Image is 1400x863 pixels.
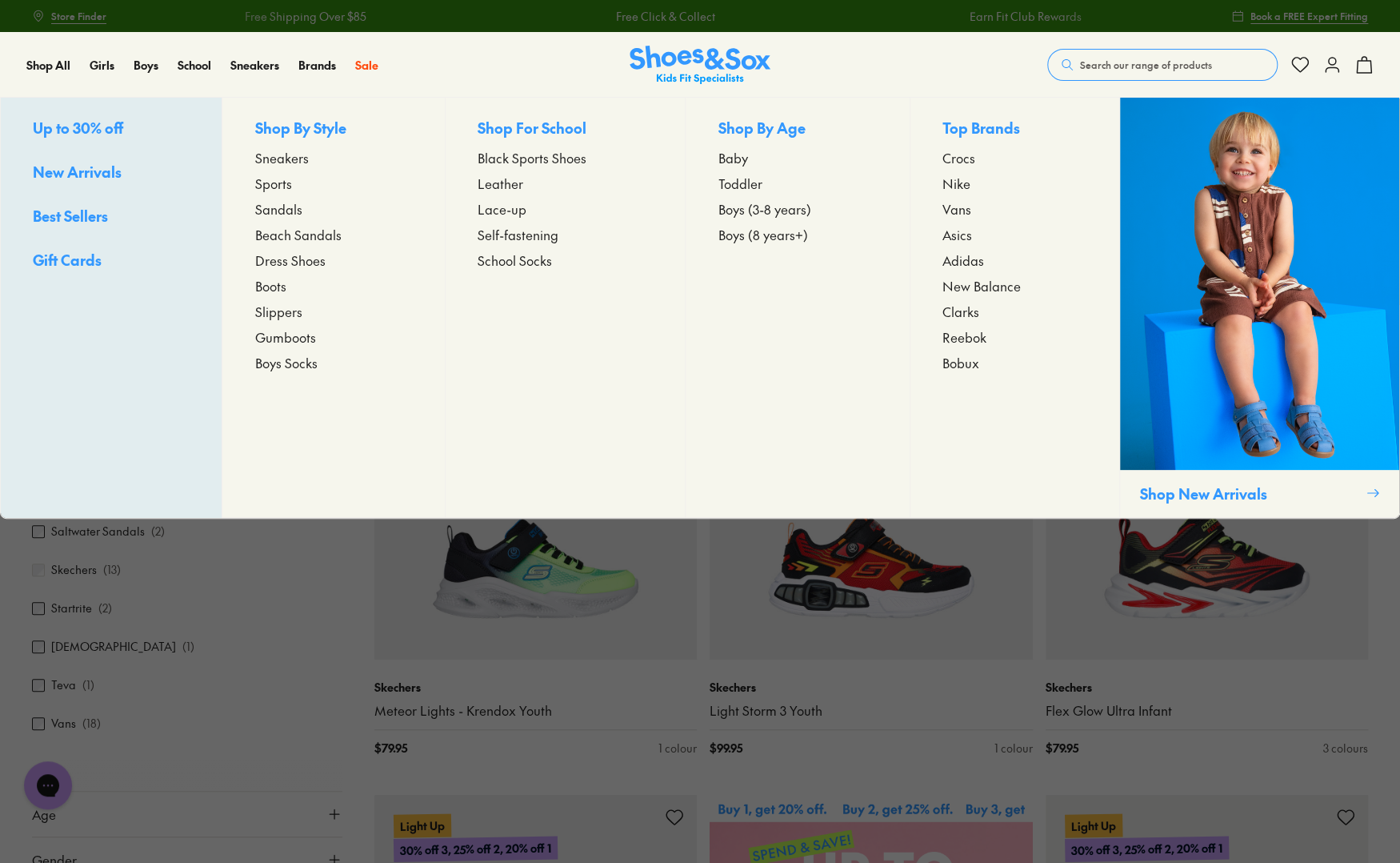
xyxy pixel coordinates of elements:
[994,740,1033,757] div: 1 colour
[718,174,877,193] a: Toddler
[254,174,291,193] span: Sports
[254,199,302,219] span: Sandals
[33,249,190,274] a: Gift Cards
[254,276,412,295] a: Boots
[630,46,770,85] img: SNS_Logo_Responsive.svg
[718,199,877,219] a: Boys (3-8 years)
[182,638,194,655] p: ( 1 )
[942,251,1087,270] a: Adidas
[26,57,70,74] a: Shop All
[630,46,770,85] a: Shoes & Sox
[1064,836,1228,862] p: 30% off 3, 25% off 2, 20% off 1
[478,117,653,142] p: Shop For School
[942,276,1021,295] span: New Balance
[374,702,698,720] a: Meteor Lights - Krendox Youth
[1046,702,1369,720] a: Flex Glow Ultra Infant
[478,148,586,167] span: Black Sports Shoes
[942,199,971,219] span: Vans
[33,118,123,138] span: Up to 30% off
[82,676,94,693] p: ( 1 )
[90,57,114,74] a: Girls
[355,57,378,74] a: Sale
[942,225,1087,244] a: Asics
[942,174,1087,193] a: Nike
[710,740,742,757] span: $ 99.95
[710,702,1033,720] a: Light Storm 3 Youth
[98,600,112,616] p: ( 2 )
[1046,679,1369,696] p: Skechers
[942,353,1087,372] a: Bobux
[134,57,158,74] a: Boys
[1047,49,1278,81] button: Search our range of products
[942,327,986,347] span: Reebok
[32,2,106,30] a: Store Finder
[718,199,810,219] span: Boys (3-8 years)
[254,225,412,244] a: Beach Sandals
[33,161,190,186] a: New Arrivals
[478,251,552,270] span: School Socks
[718,174,762,193] span: Toddler
[254,276,286,295] span: Boots
[254,251,412,270] a: Dress Shoes
[51,561,97,578] label: Skechers
[1080,58,1212,72] span: Search our range of products
[478,174,653,193] a: Leather
[254,225,341,244] span: Beach Sandals
[1046,740,1078,757] span: $ 79.95
[478,225,653,244] a: Self-fastening
[718,117,877,142] p: Shop By Age
[942,199,1087,219] a: Vans
[254,353,317,372] span: Boys Socks
[33,162,122,182] span: New Arrivals
[178,57,211,74] a: School
[718,148,747,167] span: Baby
[942,148,975,167] span: Crocs
[254,148,308,167] span: Sneakers
[51,638,176,655] label: [DEMOGRAPHIC_DATA]
[16,756,80,815] iframe: Gorgias live chat messenger
[658,740,697,757] div: 1 colour
[230,57,279,73] span: Sneakers
[942,251,984,270] span: Adidas
[51,9,106,23] span: Store Finder
[718,225,807,244] span: Boys (8 years+)
[33,250,102,270] span: Gift Cards
[51,715,76,732] label: Vans
[393,836,557,862] p: 30% off 3, 25% off 2, 20% off 1
[718,225,877,244] a: Boys (8 years+)
[51,600,92,616] label: Startrite
[254,174,412,193] a: Sports
[1250,9,1368,23] span: Book a FREE Expert Fitting
[942,225,972,244] span: Asics
[942,148,1087,167] a: Crocs
[1323,740,1368,757] div: 3 colours
[254,148,412,167] a: Sneakers
[51,523,145,540] label: Saltwater Sandals
[374,679,698,696] p: Skechers
[1119,98,1399,518] a: Shop New Arrivals
[718,148,877,167] a: Baby
[103,561,121,578] p: ( 13 )
[254,251,325,270] span: Dress Shoes
[33,205,190,230] a: Best Sellers
[478,251,653,270] a: School Socks
[32,792,342,837] button: Age
[393,814,450,838] p: Light Up
[1064,814,1122,838] p: Light Up
[151,523,165,540] p: ( 2 )
[298,57,336,74] a: Brands
[254,302,412,321] a: Slippers
[254,199,412,219] a: Sandals
[254,353,412,372] a: Boys Socks
[710,679,1033,696] p: Skechers
[51,676,76,693] label: Teva
[1139,483,1358,504] p: Shop New Arrivals
[942,276,1087,295] a: New Balance
[254,302,302,321] span: Slippers
[33,206,108,226] span: Best Sellers
[942,327,1087,347] a: Reebok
